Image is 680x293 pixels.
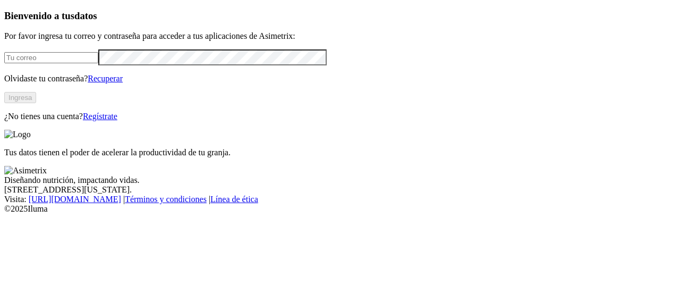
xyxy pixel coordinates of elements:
p: Tus datos tienen el poder de acelerar la productividad de tu granja. [4,148,676,157]
div: [STREET_ADDRESS][US_STATE]. [4,185,676,195]
p: Olvidaste tu contraseña? [4,74,676,83]
button: Ingresa [4,92,36,103]
input: Tu correo [4,52,98,63]
h3: Bienvenido a tus [4,10,676,22]
a: Recuperar [88,74,123,83]
a: Línea de ética [210,195,258,204]
span: datos [74,10,97,21]
div: © 2025 Iluma [4,204,676,214]
a: Términos y condiciones [125,195,207,204]
div: Visita : | | [4,195,676,204]
a: Regístrate [83,112,117,121]
p: Por favor ingresa tu correo y contraseña para acceder a tus aplicaciones de Asimetrix: [4,31,676,41]
img: Asimetrix [4,166,47,175]
div: Diseñando nutrición, impactando vidas. [4,175,676,185]
img: Logo [4,130,31,139]
a: [URL][DOMAIN_NAME] [29,195,121,204]
p: ¿No tienes una cuenta? [4,112,676,121]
